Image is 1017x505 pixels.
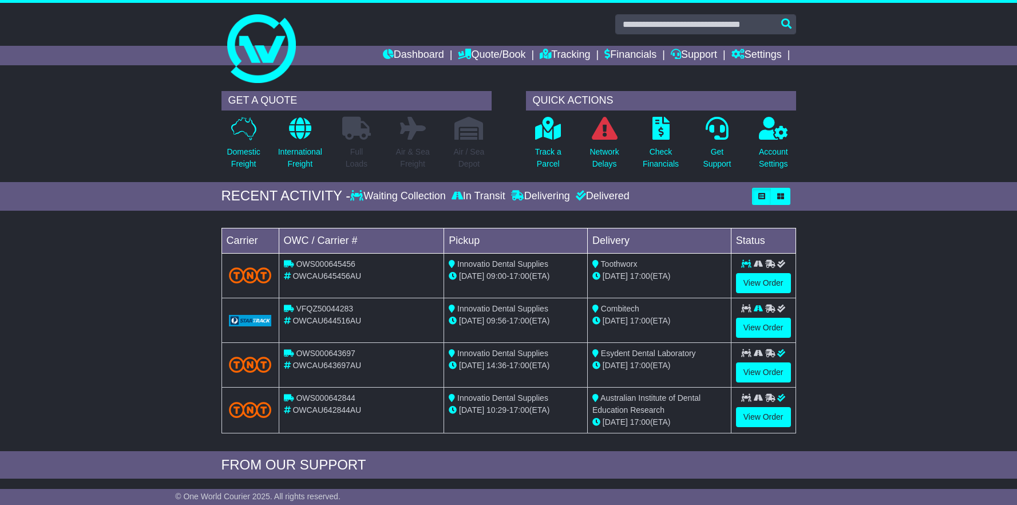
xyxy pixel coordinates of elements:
[457,259,548,269] span: Innovatio Dental Supplies
[449,270,583,282] div: - (ETA)
[486,361,506,370] span: 14:36
[736,273,791,293] a: View Order
[458,46,525,65] a: Quote/Book
[573,190,630,203] div: Delivered
[221,188,351,204] div: RECENT ACTIVITY -
[736,362,791,382] a: View Order
[296,304,353,313] span: VFQZ50044283
[604,46,656,65] a: Financials
[603,361,628,370] span: [DATE]
[592,393,701,415] span: Australian Institute of Dental Education Research
[592,416,726,428] div: (ETA)
[603,271,628,281] span: [DATE]
[292,271,361,281] span: OWCAU645456AU
[229,315,272,326] img: GetCarrierServiceLogo
[229,357,272,372] img: TNT_Domestic.png
[731,46,782,65] a: Settings
[292,361,361,370] span: OWCAU643697AU
[350,190,448,203] div: Waiting Collection
[459,271,484,281] span: [DATE]
[603,316,628,325] span: [DATE]
[383,46,444,65] a: Dashboard
[592,315,726,327] div: (ETA)
[449,190,508,203] div: In Transit
[509,405,529,415] span: 17:00
[592,360,726,372] div: (ETA)
[444,228,588,253] td: Pickup
[592,270,726,282] div: (ETA)
[486,316,506,325] span: 09:56
[630,417,650,427] span: 17:00
[279,228,444,253] td: OWC / Carrier #
[454,146,485,170] p: Air / Sea Depot
[589,116,619,176] a: NetworkDelays
[292,316,361,325] span: OWCAU644516AU
[603,417,628,427] span: [DATE]
[736,318,791,338] a: View Order
[601,259,638,269] span: Toothworx
[221,228,279,253] td: Carrier
[601,304,639,313] span: Combitech
[601,349,696,358] span: Esydent Dental Laboratory
[459,405,484,415] span: [DATE]
[457,349,548,358] span: Innovatio Dental Supplies
[296,349,355,358] span: OWS000643697
[227,146,260,170] p: Domestic Freight
[526,91,796,111] div: QUICK ACTIONS
[509,361,529,370] span: 17:00
[396,146,430,170] p: Air & Sea Freight
[296,259,355,269] span: OWS000645456
[630,271,650,281] span: 17:00
[535,146,561,170] p: Track a Parcel
[292,405,361,415] span: OWCAU642844AU
[278,116,323,176] a: InternationalFreight
[229,402,272,417] img: TNT_Domestic.png
[736,407,791,427] a: View Order
[759,146,788,170] p: Account Settings
[758,116,789,176] a: AccountSettings
[486,405,506,415] span: 10:29
[630,361,650,370] span: 17:00
[509,316,529,325] span: 17:00
[630,316,650,325] span: 17:00
[540,46,590,65] a: Tracking
[731,228,796,253] td: Status
[509,271,529,281] span: 17:00
[296,393,355,403] span: OWS000642844
[221,457,796,474] div: FROM OUR SUPPORT
[671,46,717,65] a: Support
[643,146,679,170] p: Check Financials
[449,360,583,372] div: - (ETA)
[221,91,492,111] div: GET A QUOTE
[229,267,272,283] img: TNT_Domestic.png
[535,116,562,176] a: Track aParcel
[486,271,506,281] span: 09:00
[459,361,484,370] span: [DATE]
[175,492,341,501] span: © One World Courier 2025. All rights reserved.
[459,316,484,325] span: [DATE]
[589,146,619,170] p: Network Delays
[642,116,679,176] a: CheckFinancials
[342,146,371,170] p: Full Loads
[449,404,583,416] div: - (ETA)
[587,228,731,253] td: Delivery
[703,146,731,170] p: Get Support
[457,393,548,403] span: Innovatio Dental Supplies
[702,116,731,176] a: GetSupport
[508,190,573,203] div: Delivering
[449,315,583,327] div: - (ETA)
[278,146,322,170] p: International Freight
[226,116,260,176] a: DomesticFreight
[457,304,548,313] span: Innovatio Dental Supplies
